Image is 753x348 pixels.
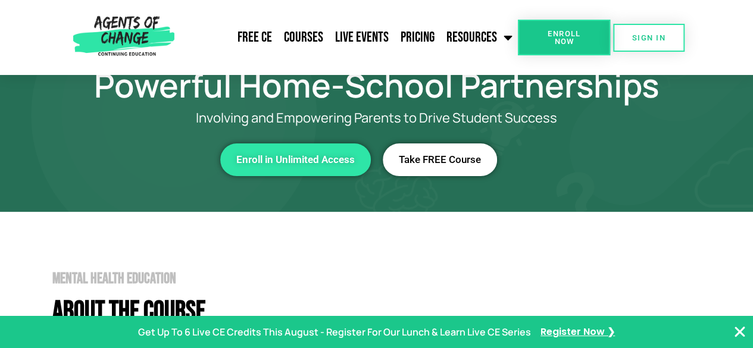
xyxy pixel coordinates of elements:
p: Involving and Empowering Parents to Drive Student Success [85,111,668,126]
span: SIGN IN [632,34,665,42]
nav: Menu [179,23,518,52]
a: SIGN IN [613,24,685,52]
span: Enroll in Unlimited Access [236,155,355,165]
span: Take FREE Course [399,155,481,165]
a: Live Events [329,23,395,52]
a: Resources [440,23,518,52]
h2: Mental Health Education [52,271,716,286]
span: Enroll Now [537,30,591,45]
a: Take FREE Course [383,143,497,176]
a: Free CE [232,23,278,52]
a: Pricing [395,23,440,52]
a: Enroll Now [518,20,610,55]
h4: About The Course [52,298,716,325]
a: Register Now ❯ [540,324,615,341]
h1: Powerful Home-School Partnerships [38,71,716,99]
a: Enroll in Unlimited Access [220,143,371,176]
p: Get Up To 6 Live CE Credits This August - Register For Our Lunch & Learn Live CE Series [138,324,531,341]
a: Courses [278,23,329,52]
button: Close Banner [733,325,747,339]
